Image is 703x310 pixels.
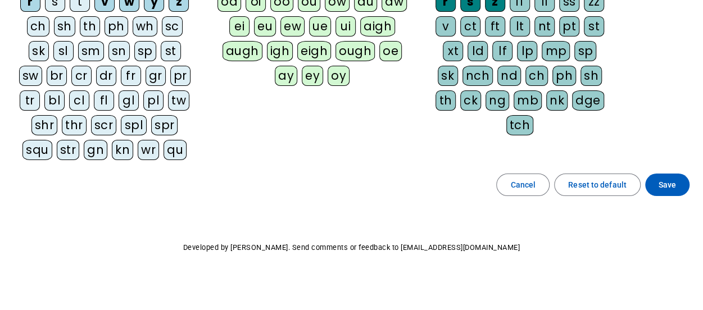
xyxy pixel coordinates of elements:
div: dge [572,90,604,111]
div: st [161,41,181,61]
div: ng [486,90,509,111]
div: ew [280,16,305,37]
div: lf [492,41,512,61]
div: ph [105,16,128,37]
div: ough [335,41,375,61]
div: fl [94,90,114,111]
div: lt [510,16,530,37]
div: ch [27,16,49,37]
div: pr [170,66,191,86]
div: sk [29,41,49,61]
div: ey [302,66,323,86]
div: wh [133,16,157,37]
div: shr [31,115,58,135]
div: sp [574,41,596,61]
div: ld [468,41,488,61]
div: st [584,16,604,37]
div: mb [514,90,542,111]
div: pt [559,16,579,37]
div: ft [485,16,505,37]
div: gn [84,140,107,160]
div: str [57,140,80,160]
div: aigh [360,16,395,37]
div: tch [506,115,534,135]
div: ei [229,16,250,37]
div: wr [138,140,159,160]
div: sh [54,16,75,37]
div: ui [335,16,356,37]
div: gr [146,66,166,86]
div: sp [134,41,156,61]
div: th [436,90,456,111]
div: tw [168,90,189,111]
div: cl [69,90,89,111]
div: bl [44,90,65,111]
div: v [436,16,456,37]
div: sc [162,16,183,37]
div: fr [121,66,141,86]
span: Cancel [510,178,536,192]
span: Reset to default [568,178,627,192]
div: spl [121,115,147,135]
div: mp [542,41,570,61]
div: augh [223,41,262,61]
div: ue [309,16,331,37]
span: Save [659,178,676,192]
div: sw [19,66,42,86]
div: nt [534,16,555,37]
button: Reset to default [554,174,641,196]
div: kn [112,140,133,160]
div: nk [546,90,568,111]
div: cr [71,66,92,86]
div: pl [143,90,164,111]
div: ck [460,90,481,111]
div: sl [53,41,74,61]
div: sn [108,41,130,61]
div: ch [525,66,548,86]
div: nch [462,66,493,86]
p: Developed by [PERSON_NAME]. Send comments or feedback to [EMAIL_ADDRESS][DOMAIN_NAME] [9,241,694,254]
div: qu [164,140,187,160]
button: Save [645,174,690,196]
div: igh [267,41,293,61]
div: lp [517,41,537,61]
div: spr [151,115,178,135]
div: br [47,66,67,86]
div: tr [20,90,40,111]
div: xt [443,41,463,61]
div: ay [275,66,297,86]
div: scr [91,115,117,135]
div: thr [62,115,87,135]
div: sk [438,66,458,86]
div: nd [497,66,521,86]
div: dr [96,66,116,86]
button: Cancel [496,174,550,196]
div: ct [460,16,480,37]
div: oe [379,41,402,61]
div: th [80,16,100,37]
div: oy [328,66,350,86]
div: squ [22,140,52,160]
div: sm [78,41,104,61]
div: eigh [297,41,331,61]
div: ph [552,66,576,86]
div: gl [119,90,139,111]
div: sh [580,66,602,86]
div: eu [254,16,276,37]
